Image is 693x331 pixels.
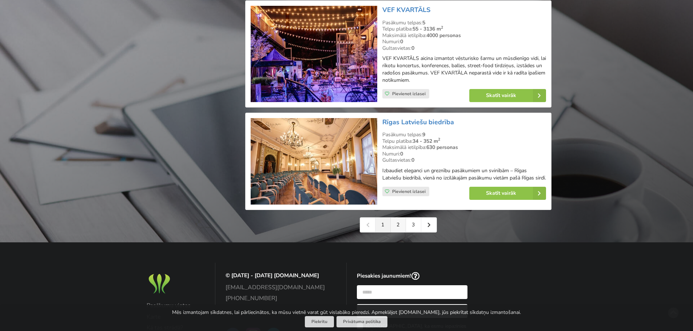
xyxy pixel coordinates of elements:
a: [EMAIL_ADDRESS][DOMAIN_NAME] [226,284,336,291]
strong: 0 [411,45,414,52]
sup: 2 [441,25,443,30]
div: Pasākumu telpas: [382,132,546,138]
a: VEF KVARTĀLS [382,5,430,14]
a: 1 [375,218,391,232]
strong: 0 [400,150,403,157]
img: Neierastas vietas | Rīga | VEF KVARTĀLS [251,6,377,102]
strong: 630 personas [426,144,458,151]
div: Telpu platība: [382,138,546,145]
p: Izbaudiet eleganci un greznību pasākumiem un svinībām – Rīgas Latviešu biedrībā, vienā no izcilāk... [382,167,546,182]
span: Pievienot izlasei [392,189,426,194]
strong: 0 [400,38,403,45]
button: Piekrītu [305,316,334,327]
sup: 2 [438,137,440,142]
div: Telpu platība: [382,26,546,32]
strong: 0 [411,157,414,164]
a: Skatīt vairāk [469,89,546,102]
div: Maksimālā ietilpība: [382,32,546,39]
div: Pasākumu telpas: [382,20,546,26]
strong: 9 [422,131,425,138]
div: Numuri: [382,39,546,45]
a: Skatīt vairāk [469,187,546,200]
strong: 55 - 3136 m [413,25,443,32]
img: Baltic Meeting Rooms [147,272,172,296]
div: Gultasvietas: [382,45,546,52]
a: Pasākumu vietas [147,302,205,309]
span: Pievienot izlasei [392,91,426,97]
div: Numuri: [382,151,546,157]
a: 3 [406,218,421,232]
a: 2 [391,218,406,232]
a: Rīgas Latviešu biedrība [382,118,454,126]
strong: 4000 personas [426,32,461,39]
img: Vēsturiska vieta | Rīga | Rīgas Latviešu biedrība [251,118,377,205]
p: VEF KVARTĀLS aicina izmantot vēsturisko šarmu un mūsdienīgo vidi, lai rīkotu koncertus, konferenc... [382,55,546,84]
p: © [DATE] - [DATE] [DOMAIN_NAME] [226,272,336,279]
p: Piesakies jaunumiem! [357,272,468,280]
a: [PHONE_NUMBER] [226,295,336,302]
a: Privātuma politika [336,316,387,327]
div: Maksimālā ietilpība: [382,144,546,151]
strong: 5 [422,19,425,26]
strong: 34 - 352 m [413,138,440,145]
div: Gultasvietas: [382,157,546,164]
